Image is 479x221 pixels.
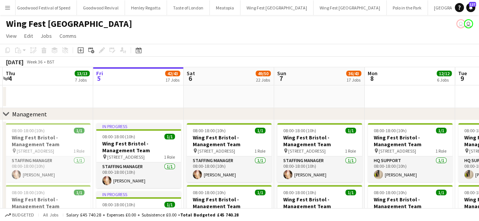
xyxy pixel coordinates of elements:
h3: Wing Fest Bristol - Management Team [6,134,90,148]
span: 6 [186,74,195,83]
span: Total Budgeted £45 740.28 [180,212,239,218]
app-card-role: Staffing Manager1/108:00-18:00 (10h)[PERSON_NAME] [6,156,90,182]
span: Tue [458,70,467,77]
span: 49/50 [256,71,271,76]
span: 08:00-18:00 (10h) [12,190,45,195]
h3: Wing Fest Bristol - Management Team [368,134,452,148]
span: 4 [5,74,15,83]
span: 08:00-18:00 (10h) [102,202,135,207]
app-job-card: 08:00-18:00 (10h)1/1Wing Fest Bristol - Management Team [STREET_ADDRESS]1 RoleStaffing Manager1/1... [187,123,271,182]
span: Edit [24,32,33,39]
span: 36/43 [346,71,361,76]
span: 08:00-18:00 (10h) [283,190,316,195]
div: 17 Jobs [346,77,361,83]
h3: Wing Fest Bristol - Management Team [277,196,362,210]
span: 1 Role [254,148,265,154]
h3: Wing Fest Bristol - Management Team [96,140,181,154]
div: Salary £45 740.28 + Expenses £0.00 + Subsistence £0.00 = [66,212,239,218]
app-job-card: 08:00-18:00 (10h)1/1Wing Fest Bristol - Management Team [STREET_ADDRESS]1 RoleStaffing Manager1/1... [6,123,90,182]
span: Sun [277,70,286,77]
div: In progress [96,191,181,197]
div: 7 Jobs [75,77,89,83]
span: Sat [187,70,195,77]
span: 7 [276,74,286,83]
span: 08:00-18:00 (10h) [193,190,226,195]
span: Thu [6,70,15,77]
h3: Wing Fest Bristol - Management Team [277,134,362,148]
span: Comms [59,32,76,39]
span: 1/1 [436,128,446,133]
div: 08:00-18:00 (10h)1/1Wing Fest Bristol - Management Team [STREET_ADDRESS]1 RoleStaffing Manager1/1... [277,123,362,182]
a: 127 [466,3,475,12]
h1: Wing Fest [GEOGRAPHIC_DATA] [6,18,132,29]
div: 6 Jobs [437,77,451,83]
button: Meatopia [210,0,240,15]
button: Taste of London [167,0,210,15]
span: 127 [469,2,476,7]
span: 1/1 [164,134,175,139]
span: 1 Role [73,148,84,154]
app-card-role: Staffing Manager1/108:00-18:00 (10h)[PERSON_NAME] [277,156,362,182]
span: 1/1 [436,190,446,195]
span: Mon [368,70,378,77]
span: 1/1 [345,128,356,133]
app-user-avatar: Gorilla Staffing [456,19,465,28]
span: 9 [457,74,467,83]
h3: Wing Fest Bristol - Management Team [6,196,90,210]
app-job-card: 08:00-18:00 (10h)1/1Wing Fest Bristol - Management Team [STREET_ADDRESS]1 RoleHQ Support1/108:00-... [368,123,452,182]
a: Edit [21,31,36,41]
span: 1 Role [435,148,446,154]
div: 22 Jobs [256,77,270,83]
div: In progress [96,123,181,129]
div: BST [47,59,55,65]
button: Goodwood Festival of Speed [11,0,77,15]
app-user-avatar: Gorilla Staffing [464,19,473,28]
app-job-card: In progress08:00-18:00 (10h)1/1Wing Fest Bristol - Management Team [STREET_ADDRESS]1 RoleStaffing... [96,123,181,188]
span: [STREET_ADDRESS] [107,154,145,160]
span: 08:00-18:00 (10h) [102,134,135,139]
span: Budgeted [12,212,34,218]
button: Wing Fest [GEOGRAPHIC_DATA] [240,0,314,15]
span: 1/1 [255,190,265,195]
span: 1/1 [345,190,356,195]
a: Jobs [37,31,55,41]
a: Comms [56,31,80,41]
span: [STREET_ADDRESS] [288,148,326,154]
span: 5 [95,74,103,83]
span: 42/43 [165,71,180,76]
button: Budgeted [4,211,35,219]
span: 13/13 [75,71,90,76]
div: 17 Jobs [165,77,180,83]
span: 1/1 [255,128,265,133]
h3: Wing Fest Bristol - Management Team [187,196,271,210]
app-card-role: Staffing Manager1/108:00-18:00 (10h)[PERSON_NAME] [96,162,181,188]
span: 08:00-18:00 (10h) [193,128,226,133]
span: 8 [367,74,378,83]
span: [STREET_ADDRESS] [379,148,416,154]
button: Goodwood Revival [77,0,125,15]
app-card-role: Staffing Manager1/108:00-18:00 (10h)[PERSON_NAME] [187,156,271,182]
span: 08:00-18:00 (10h) [374,190,407,195]
span: 1 Role [164,154,175,160]
button: Henley Regatta [125,0,167,15]
span: [STREET_ADDRESS] [198,148,235,154]
span: 08:00-18:00 (10h) [12,128,45,133]
span: Jobs [41,32,52,39]
span: All jobs [42,212,60,218]
span: 1/1 [164,202,175,207]
div: Management [12,110,47,118]
h3: Wing Fest Bristol - Management Team [368,196,452,210]
h3: Wing Fest Bristol - Management Team [187,134,271,148]
span: 08:00-18:00 (10h) [374,128,407,133]
app-card-role: HQ Support1/108:00-18:00 (10h)[PERSON_NAME] [368,156,452,182]
span: [STREET_ADDRESS] [17,148,54,154]
a: View [3,31,20,41]
span: View [6,32,17,39]
span: 1/1 [74,128,84,133]
span: 1 Role [345,148,356,154]
span: 1/1 [74,190,84,195]
span: 08:00-18:00 (10h) [283,128,316,133]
